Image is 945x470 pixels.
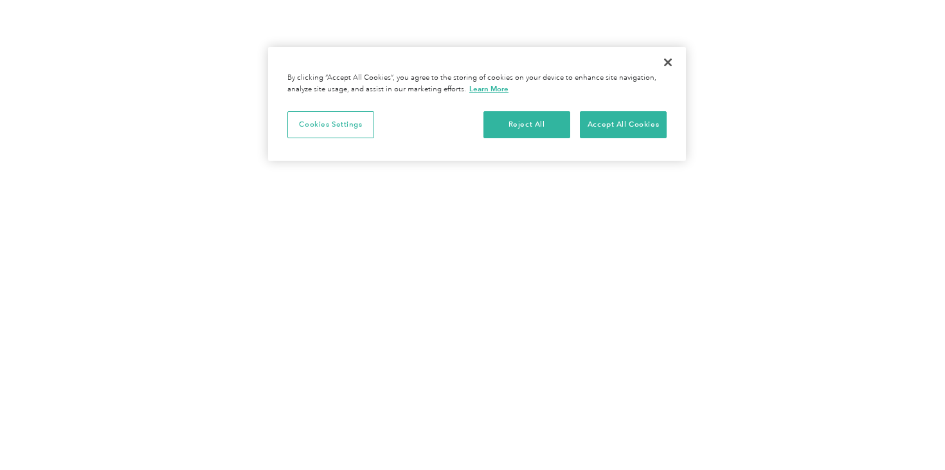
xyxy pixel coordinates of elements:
div: By clicking “Accept All Cookies”, you agree to the storing of cookies on your device to enhance s... [287,73,667,95]
button: Accept All Cookies [580,111,667,138]
a: More information about your privacy, opens in a new tab [469,84,509,93]
div: Cookie banner [268,47,686,161]
button: Cookies Settings [287,111,374,138]
div: Privacy [268,47,686,161]
button: Close [654,48,682,77]
button: Reject All [483,111,570,138]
